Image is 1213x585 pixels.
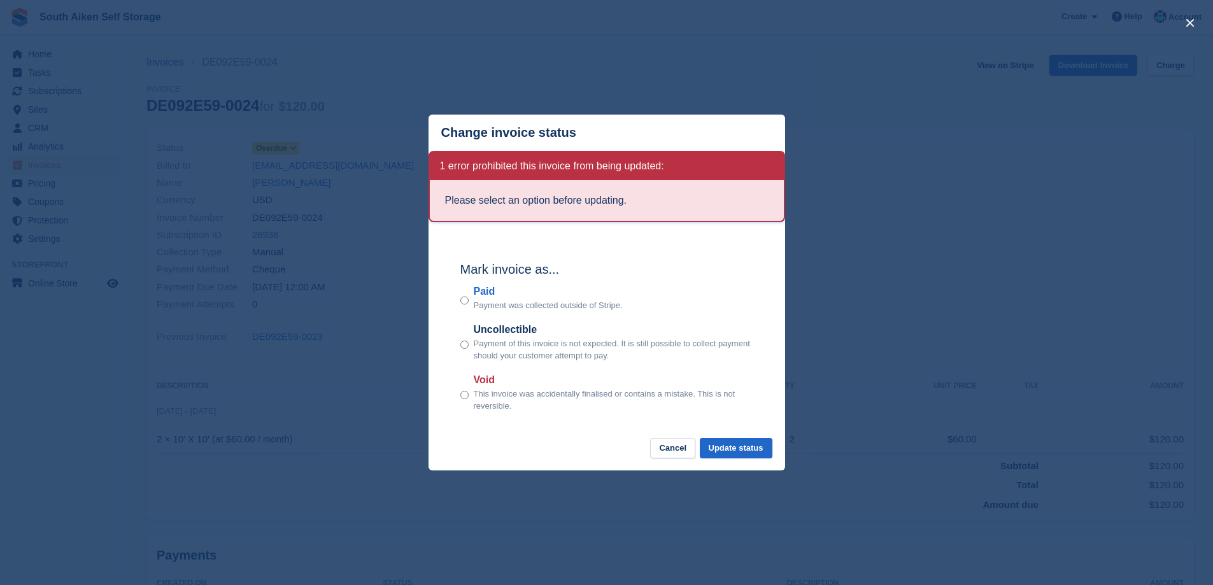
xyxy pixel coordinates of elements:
[474,388,753,412] p: This invoice was accidentally finalised or contains a mistake. This is not reversible.
[474,299,623,312] p: Payment was collected outside of Stripe.
[474,322,753,337] label: Uncollectible
[440,160,664,173] h2: 1 error prohibited this invoice from being updated:
[460,260,753,279] h2: Mark invoice as...
[445,193,769,208] li: Please select an option before updating.
[650,438,695,459] button: Cancel
[700,438,772,459] button: Update status
[474,284,623,299] label: Paid
[1180,13,1200,33] button: close
[474,337,753,362] p: Payment of this invoice is not expected. It is still possible to collect payment should your cust...
[441,125,576,140] p: Change invoice status
[474,372,753,388] label: Void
